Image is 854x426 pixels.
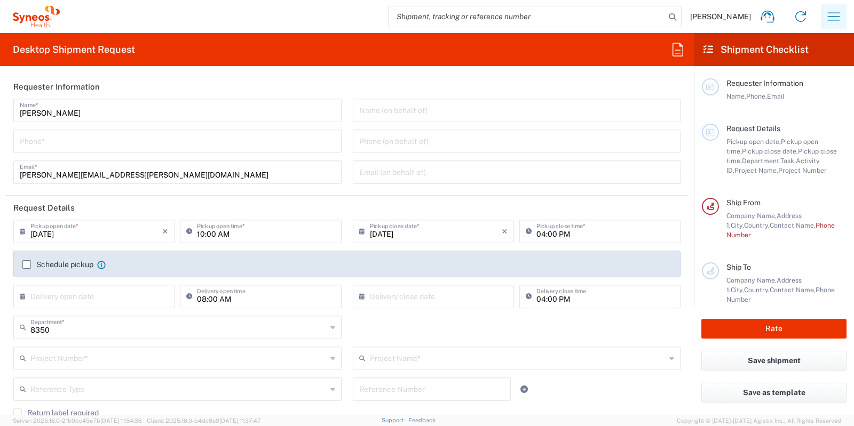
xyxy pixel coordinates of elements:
span: [PERSON_NAME] [690,12,751,21]
span: Task, [780,157,796,165]
span: Ship To [726,263,751,271]
h2: Request Details [13,203,75,213]
span: Ship From [726,198,761,207]
span: City, [731,221,744,229]
label: Schedule pickup [22,260,93,269]
a: Feedback [408,417,436,423]
span: Name, [726,92,746,100]
button: Save as template [701,383,847,403]
span: Contact Name, [770,286,816,294]
span: Country, [744,286,770,294]
span: Contact Name, [770,221,816,229]
span: Company Name, [726,276,777,284]
span: Request Details [726,124,780,133]
a: Add Reference [517,382,532,397]
span: Phone, [746,92,767,100]
label: Return label required [13,408,99,417]
button: Rate [701,319,847,339]
button: Save shipment [701,351,847,371]
a: Support [382,417,408,423]
span: Requester Information [726,79,803,87]
span: Pickup open date, [726,138,781,146]
span: Client: 2025.16.0-b4dc8a9 [147,417,261,424]
h2: Shipment Checklist [703,43,809,56]
span: [DATE] 11:37:47 [219,417,261,424]
span: Project Number [778,166,827,174]
span: Copyright © [DATE]-[DATE] Agistix Inc., All Rights Reserved [677,416,841,425]
span: [DATE] 11:54:36 [100,417,142,424]
i: × [502,223,508,240]
span: Company Name, [726,212,777,220]
span: Department, [742,157,780,165]
span: Email [767,92,785,100]
i: × [162,223,168,240]
input: Shipment, tracking or reference number [389,6,665,27]
span: Project Name, [734,166,778,174]
span: Pickup close date, [742,147,798,155]
h2: Requester Information [13,82,100,92]
h2: Desktop Shipment Request [13,43,135,56]
span: City, [731,286,744,294]
span: Country, [744,221,770,229]
span: Server: 2025.16.0-21b0bc45e7b [13,417,142,424]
